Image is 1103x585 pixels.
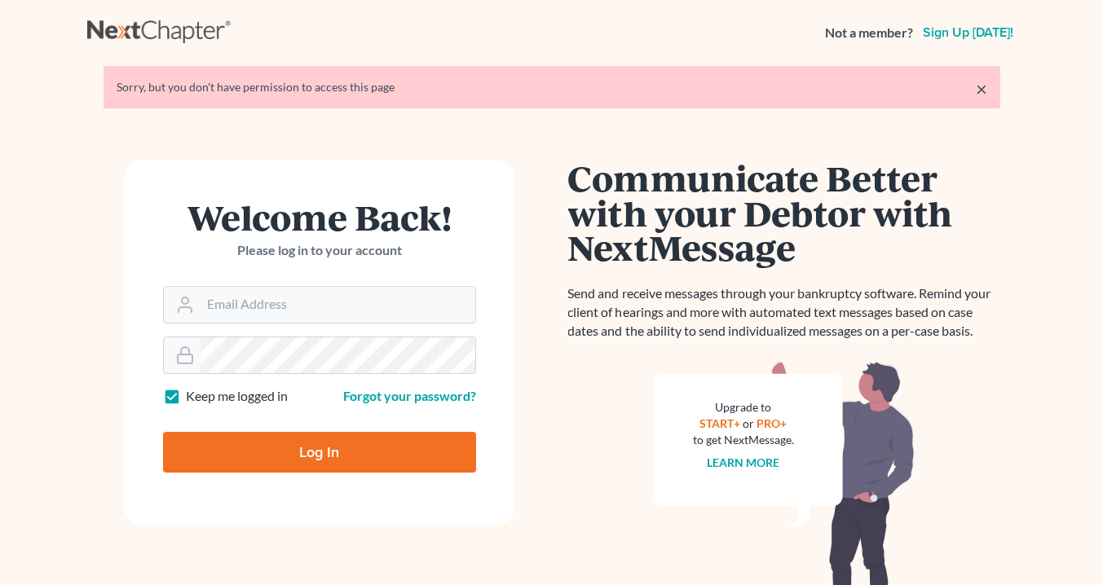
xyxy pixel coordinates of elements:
[163,200,476,235] h1: Welcome Back!
[343,388,476,403] a: Forgot your password?
[163,432,476,473] input: Log In
[568,161,1000,265] h1: Communicate Better with your Debtor with NextMessage
[201,287,475,323] input: Email Address
[920,26,1017,39] a: Sign up [DATE]!
[568,284,1000,341] p: Send and receive messages through your bankruptcy software. Remind your client of hearings and mo...
[825,24,913,42] strong: Not a member?
[743,416,754,430] span: or
[699,416,740,430] a: START+
[693,432,794,448] div: to get NextMessage.
[117,79,987,95] div: Sorry, but you don't have permission to access this page
[693,399,794,416] div: Upgrade to
[707,455,779,469] a: Learn more
[163,241,476,260] p: Please log in to your account
[186,387,288,406] label: Keep me logged in
[976,79,987,99] a: ×
[757,416,787,430] a: PRO+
